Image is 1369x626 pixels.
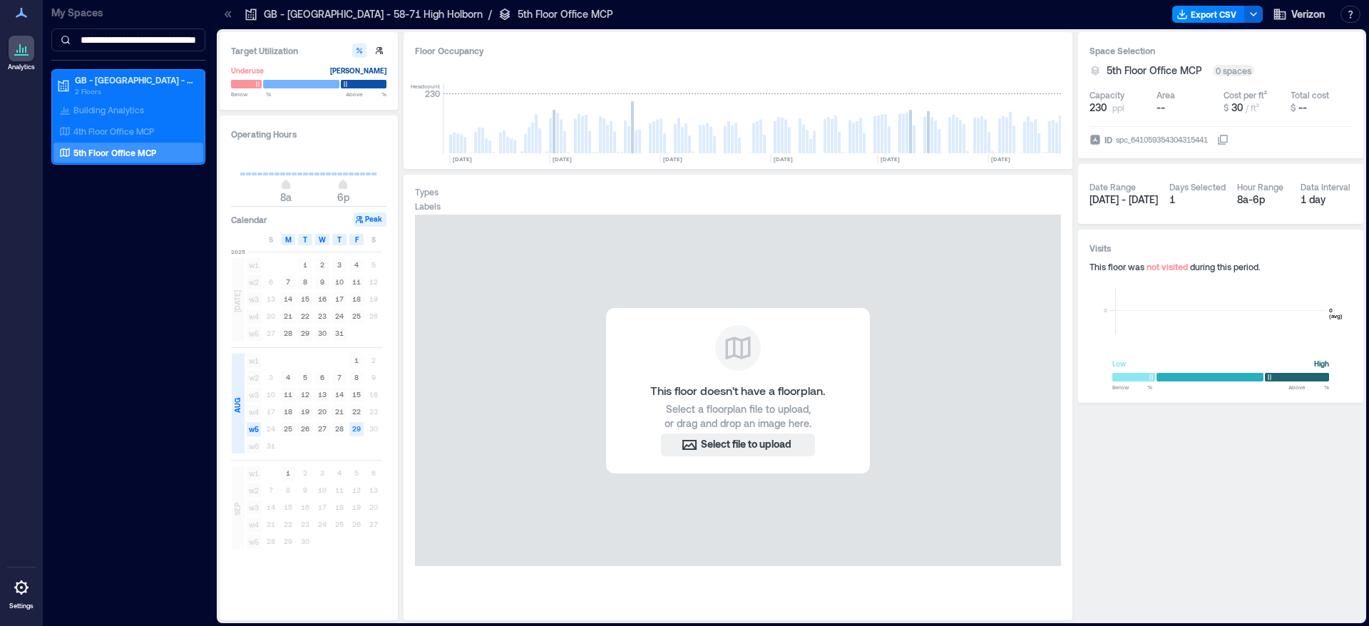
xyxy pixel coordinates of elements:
p: 5th Floor Office MCP [73,147,156,158]
text: 11 [352,277,361,286]
div: Capacity [1089,89,1124,101]
text: 18 [352,294,361,303]
span: -- [1298,101,1307,113]
span: [DATE] [232,290,243,312]
span: S [371,234,376,245]
span: $ [1291,103,1296,113]
text: [DATE] [881,155,900,163]
text: 13 [318,390,327,399]
button: Export CSV [1172,6,1245,23]
p: GB - [GEOGRAPHIC_DATA] - 58-71 High Holborn [264,7,483,21]
text: [DATE] [453,155,472,163]
span: 30 [1231,101,1243,113]
span: w5 [247,422,261,436]
div: This floor was during this period. [1089,261,1352,272]
div: Types [415,186,439,197]
div: Cost per ft² [1224,89,1267,101]
span: AUG [232,398,243,413]
text: 30 [318,329,327,337]
button: Peak [354,212,386,227]
span: 8a [280,191,292,203]
text: 28 [335,424,344,433]
div: Data Interval [1301,181,1350,193]
text: 8 [303,277,307,286]
p: 2 Floors [75,86,195,97]
div: Total cost [1291,89,1329,101]
span: w5 [247,327,261,341]
tspan: 0 [1104,307,1107,314]
div: High [1314,356,1329,371]
span: S [269,234,273,245]
div: Days Selected [1169,181,1226,193]
p: / [488,7,492,21]
text: 16 [318,294,327,303]
span: Above % [346,90,386,98]
a: Settings [4,570,39,615]
span: -- [1157,101,1165,113]
span: w2 [247,275,261,289]
text: 24 [335,312,344,320]
span: This floor doesn't have a floorplan. [650,382,826,399]
span: M [285,234,292,245]
span: not visited [1147,262,1188,272]
span: ppl [1112,102,1124,113]
span: Select a floorplan file to upload, or drag and drop an image here. [665,402,811,431]
text: 12 [301,390,309,399]
h3: Space Selection [1089,43,1352,58]
span: w1 [247,466,261,481]
text: 22 [301,312,309,320]
text: 5 [303,373,307,381]
text: 9 [320,277,324,286]
text: 18 [284,407,292,416]
span: ID [1104,133,1112,147]
button: Verizon [1268,3,1329,26]
button: Select file to upload [661,433,815,456]
span: w4 [247,309,261,324]
p: Building Analytics [73,104,144,116]
text: 20 [318,407,327,416]
text: 22 [352,407,361,416]
div: [PERSON_NAME] [330,63,386,78]
h3: Operating Hours [231,127,386,141]
text: 11 [284,390,292,399]
span: w3 [247,292,261,307]
div: Hour Range [1237,181,1283,193]
span: w3 [247,388,261,402]
div: 1 [1169,193,1226,207]
span: F [355,234,359,245]
span: w4 [247,518,261,532]
text: 8 [354,373,359,381]
text: 26 [301,424,309,433]
div: Underuse [231,63,264,78]
text: 14 [335,390,344,399]
div: Date Range [1089,181,1136,193]
div: Floor Occupancy [415,43,1061,58]
h3: Visits [1089,241,1352,255]
span: w4 [247,405,261,419]
text: 19 [301,407,309,416]
text: 15 [352,390,361,399]
span: W [319,234,326,245]
p: 5th Floor Office MCP [518,7,612,21]
span: w2 [247,483,261,498]
button: IDspc_641059354304315441 [1217,134,1229,145]
text: 7 [337,373,342,381]
text: 28 [284,329,292,337]
text: 4 [286,373,290,381]
p: GB - [GEOGRAPHIC_DATA] - 58-71 High Holborn [75,74,195,86]
text: 1 [286,468,290,477]
text: [DATE] [663,155,682,163]
span: Below % [1112,383,1152,391]
text: 29 [352,424,361,433]
text: 25 [352,312,361,320]
text: 29 [301,329,309,337]
div: Low [1112,356,1126,371]
a: Analytics [4,31,39,76]
span: Verizon [1291,7,1325,21]
span: / ft² [1246,103,1259,113]
text: 1 [303,260,307,269]
text: [DATE] [774,155,793,163]
text: 27 [318,424,327,433]
text: 2 [320,260,324,269]
h3: Calendar [231,212,267,227]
